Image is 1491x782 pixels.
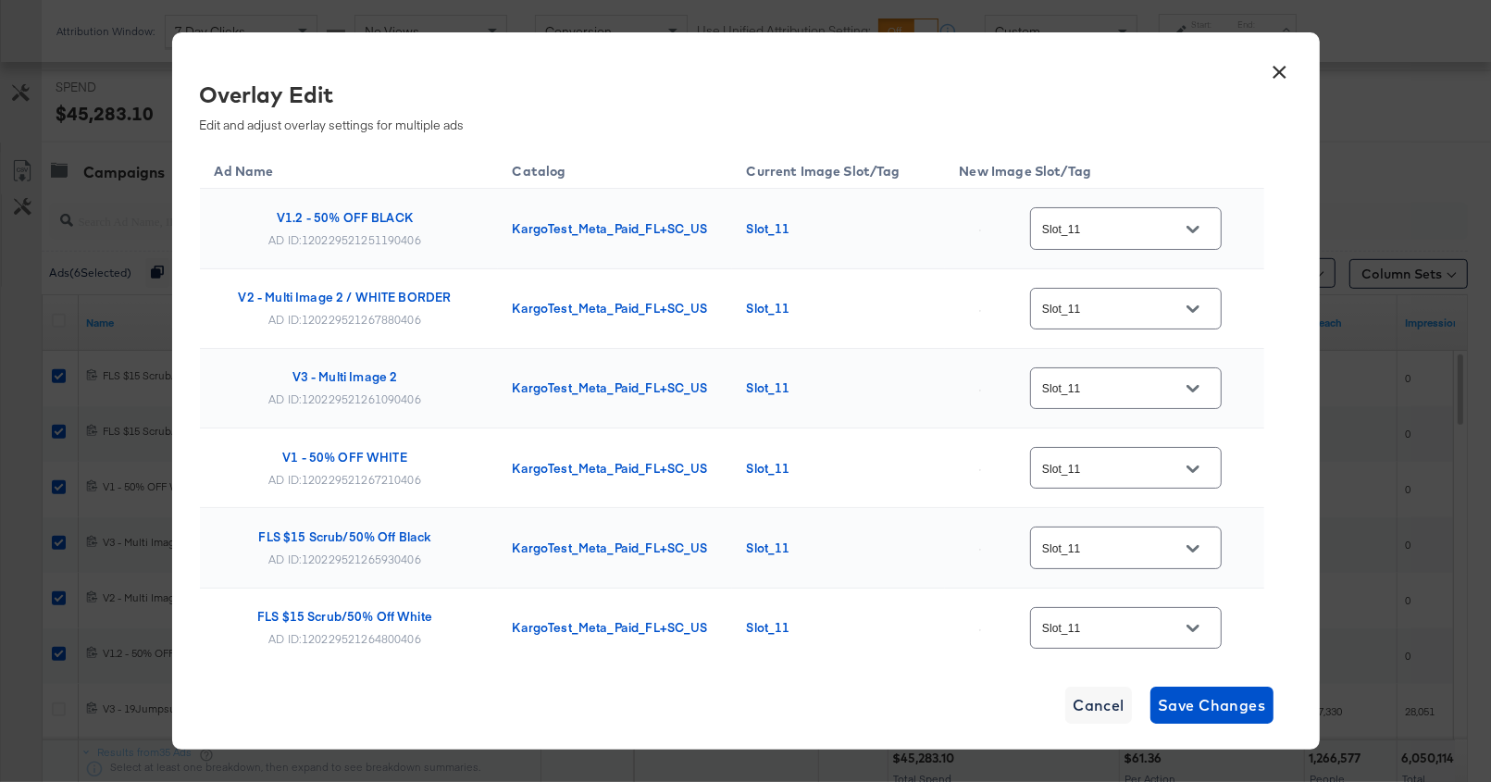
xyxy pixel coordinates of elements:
div: KargoTest_Meta_Paid_FL+SC_US [513,620,710,635]
div: AD ID: 120229521264800406 [268,631,421,646]
div: Slot_11 [747,221,923,236]
span: Ad Name [215,163,298,180]
th: Current Image Slot/Tag [732,148,945,190]
span: Save Changes [1158,692,1266,718]
div: KargoTest_Meta_Paid_FL+SC_US [513,461,710,476]
div: KargoTest_Meta_Paid_FL+SC_US [513,540,710,555]
button: Open [1179,295,1207,323]
div: Slot_11 [747,301,923,316]
div: Slot_11 [747,620,923,635]
div: Edit and adjust overlay settings for multiple ads [200,79,1250,133]
span: Cancel [1073,692,1124,718]
button: Open [1179,535,1207,563]
button: Open [1179,614,1207,642]
th: New Image Slot/Tag [945,148,1264,190]
div: V3 - Multi Image 2 [292,369,398,384]
button: × [1263,51,1297,84]
div: Slot_11 [747,380,923,395]
div: V2 - Multi Image 2 / WHITE BORDER [239,290,452,304]
button: Open [1179,455,1207,483]
div: AD ID: 120229521267210406 [268,472,421,487]
button: Open [1179,216,1207,243]
button: Open [1179,375,1207,403]
div: Slot_11 [747,540,923,555]
div: V1.2 - 50% OFF BLACK [277,210,413,225]
span: Catalog [513,163,590,180]
button: Cancel [1065,687,1132,724]
div: AD ID: 120229521251190406 [268,232,421,247]
div: AD ID: 120229521267880406 [268,312,421,327]
div: AD ID: 120229521265930406 [268,552,421,566]
div: FLS $15 Scrub/50% Off White [257,609,432,624]
div: Slot_11 [747,461,923,476]
div: AD ID: 120229521261090406 [268,391,421,406]
div: V1 - 50% OFF WHITE [282,450,407,465]
button: Save Changes [1150,687,1274,724]
div: FLS $15 Scrub/50% Off Black [258,529,430,544]
div: KargoTest_Meta_Paid_FL+SC_US [513,380,710,395]
div: KargoTest_Meta_Paid_FL+SC_US [513,221,710,236]
div: KargoTest_Meta_Paid_FL+SC_US [513,301,710,316]
div: Overlay Edit [200,79,1250,110]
